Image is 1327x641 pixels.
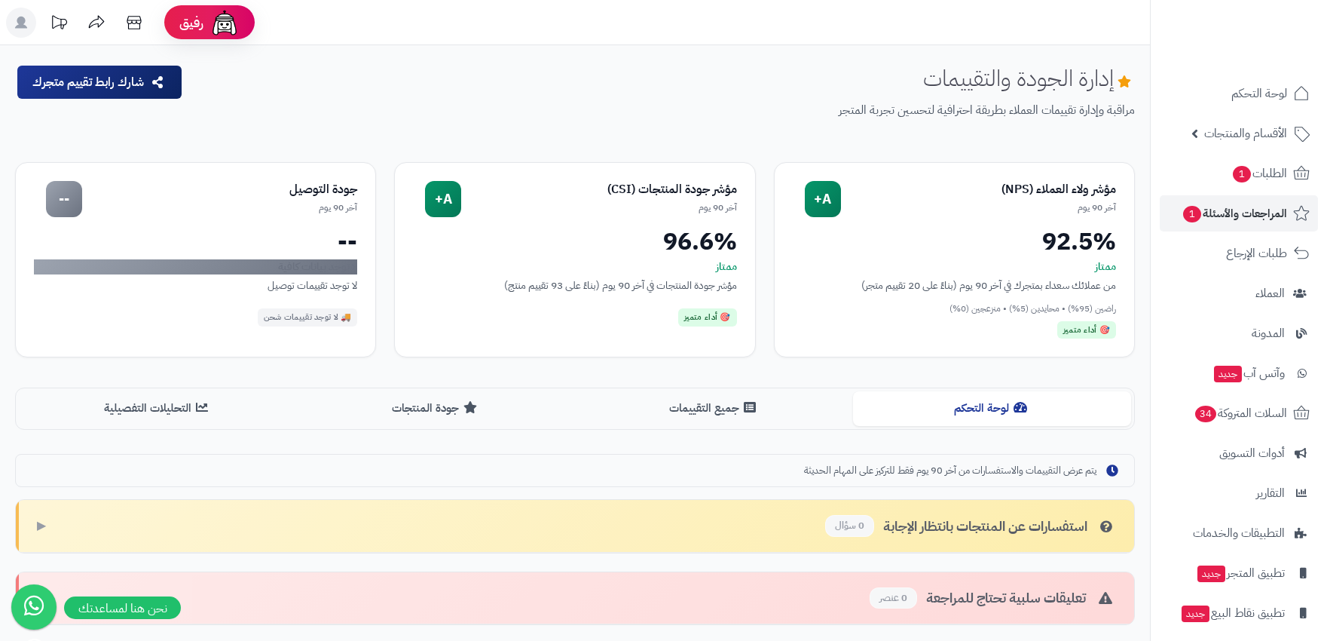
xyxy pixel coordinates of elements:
span: الأقسام والمنتجات [1204,123,1287,144]
div: مؤشر ولاء العملاء (NPS) [841,181,1116,198]
div: آخر 90 يوم [82,201,357,214]
span: رفيق [179,14,203,32]
div: استفسارات عن المنتجات بانتظار الإجابة [825,515,1116,537]
button: جودة المنتجات [297,391,575,425]
div: 🚚 لا توجد تقييمات شحن [258,308,358,327]
span: تطبيق نقاط البيع [1180,603,1285,624]
span: لوحة التحكم [1231,83,1287,104]
a: أدوات التسويق [1160,435,1318,471]
div: -- [46,181,82,217]
a: تحديثات المنصة [40,8,78,41]
span: المدونة [1252,323,1285,344]
span: ▶ [37,517,46,535]
button: التحليلات التفصيلية [19,391,297,425]
div: -- [34,229,357,253]
div: لا توجد بيانات كافية [34,259,357,274]
div: لا توجد تقييمات توصيل [34,278,357,293]
button: شارك رابط تقييم متجرك [17,66,182,99]
span: التقارير [1256,483,1285,504]
button: جميع التقييمات [575,391,853,425]
span: وآتس آب [1212,363,1285,384]
div: جودة التوصيل [82,181,357,198]
span: المراجعات والأسئلة [1182,203,1287,224]
img: ai-face.png [209,8,240,38]
h1: إدارة الجودة والتقييمات [923,66,1135,90]
div: من عملائك سعداء بمتجرك في آخر 90 يوم (بناءً على 20 تقييم متجر) [793,278,1116,293]
span: جديد [1197,566,1225,582]
span: التطبيقات والخدمات [1193,523,1285,544]
a: السلات المتروكة34 [1160,395,1318,431]
span: 0 سؤال [825,515,874,537]
a: التطبيقات والخدمات [1160,515,1318,551]
a: لوحة التحكم [1160,75,1318,112]
p: مراقبة وإدارة تقييمات العملاء بطريقة احترافية لتحسين تجربة المتجر [195,102,1135,119]
span: 34 [1195,406,1216,422]
span: 1 [1233,166,1251,182]
span: 0 عنصر [870,587,917,609]
span: جديد [1182,606,1209,622]
span: السلات المتروكة [1194,403,1287,424]
span: يتم عرض التقييمات والاستفسارات من آخر 90 يوم فقط للتركيز على المهام الحديثة [804,464,1096,478]
a: تطبيق نقاط البيعجديد [1160,595,1318,631]
button: لوحة التحكم [853,391,1131,425]
div: 92.5% [793,229,1116,253]
a: التقارير [1160,475,1318,511]
div: آخر 90 يوم [461,201,736,214]
div: آخر 90 يوم [841,201,1116,214]
div: ممتاز [793,259,1116,274]
div: ممتاز [413,259,736,274]
a: الطلبات1 [1160,155,1318,192]
div: راضين (95%) • محايدين (5%) • منزعجين (0%) [793,302,1116,315]
div: A+ [425,181,461,217]
a: وآتس آبجديد [1160,355,1318,391]
a: طلبات الإرجاع [1160,235,1318,271]
a: العملاء [1160,275,1318,311]
span: الطلبات [1231,163,1287,184]
div: مؤشر جودة المنتجات (CSI) [461,181,736,198]
div: 96.6% [413,229,736,253]
span: أدوات التسويق [1219,443,1285,464]
a: تطبيق المتجرجديد [1160,555,1318,591]
div: مؤشر جودة المنتجات في آخر 90 يوم (بناءً على 93 تقييم منتج) [413,278,736,293]
span: 1 [1183,206,1201,222]
span: تطبيق المتجر [1196,563,1285,584]
div: 🎯 أداء متميز [678,308,737,327]
span: العملاء [1255,283,1285,304]
a: المراجعات والأسئلة1 [1160,195,1318,232]
span: طلبات الإرجاع [1226,243,1287,264]
span: جديد [1214,366,1242,382]
div: تعليقات سلبية تحتاج للمراجعة [870,587,1116,609]
a: المدونة [1160,315,1318,351]
div: A+ [805,181,841,217]
div: 🎯 أداء متميز [1057,321,1116,339]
